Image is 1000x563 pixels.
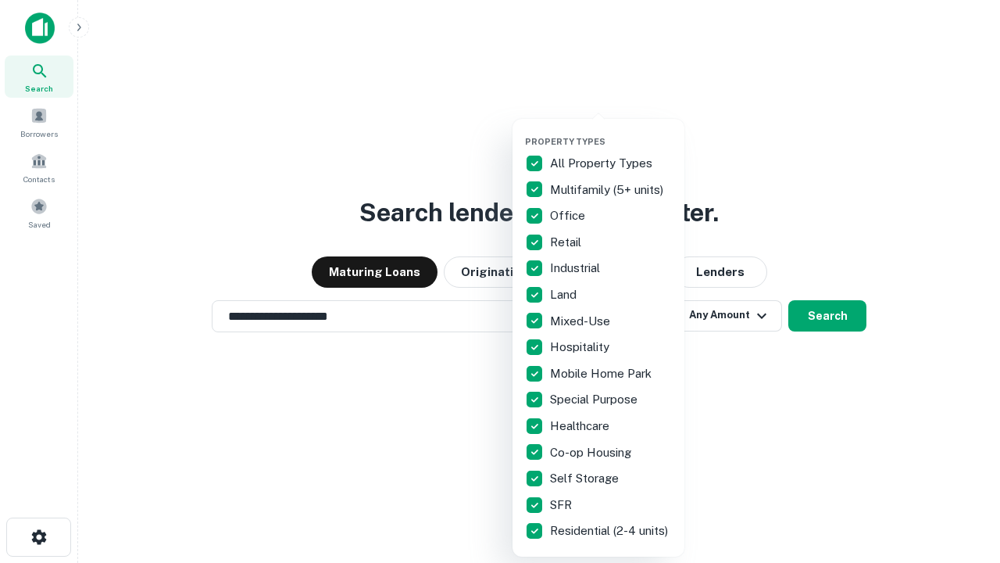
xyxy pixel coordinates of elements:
p: Land [550,285,580,304]
p: Mixed-Use [550,312,613,331]
p: Residential (2-4 units) [550,522,671,540]
p: Hospitality [550,338,612,357]
p: SFR [550,496,575,515]
p: All Property Types [550,154,655,173]
span: Property Types [525,137,605,146]
p: Mobile Home Park [550,364,655,383]
p: Multifamily (5+ units) [550,181,666,199]
p: Retail [550,233,584,252]
p: Office [550,206,588,225]
p: Healthcare [550,417,612,436]
p: Special Purpose [550,390,641,409]
p: Industrial [550,259,603,278]
p: Self Storage [550,469,622,488]
p: Co-op Housing [550,443,634,462]
iframe: Chat Widget [922,438,1000,513]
